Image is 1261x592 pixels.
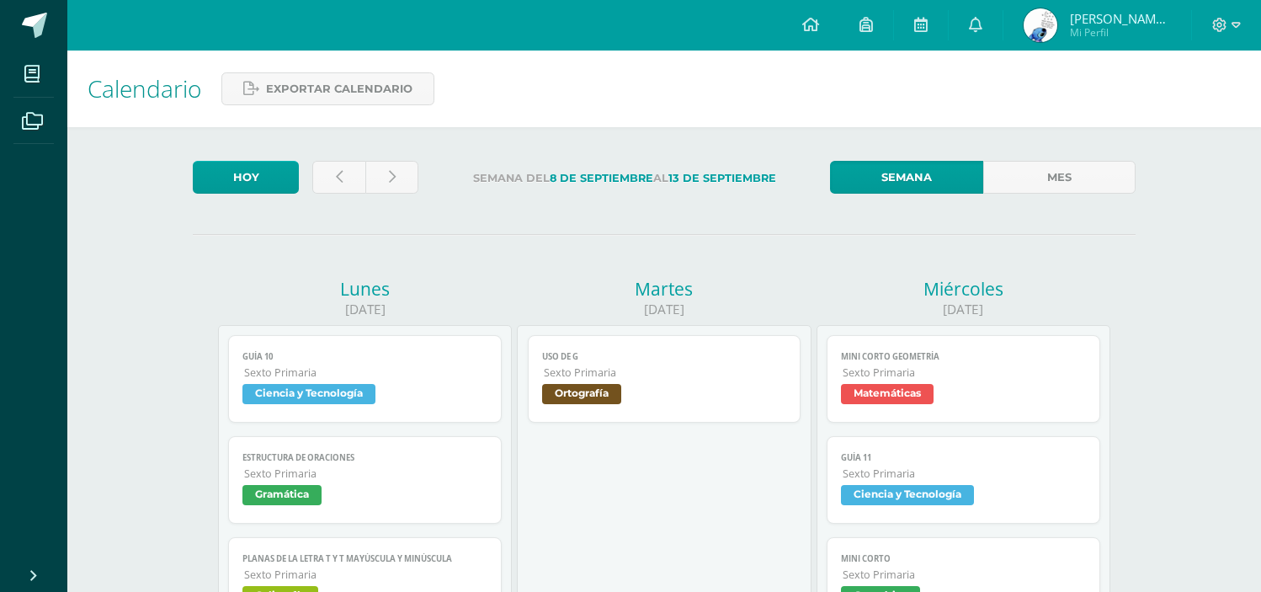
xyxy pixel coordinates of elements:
[244,467,487,481] span: Sexto Primaria
[517,277,811,301] div: Martes
[542,351,787,362] span: Uso de g
[817,301,1110,318] div: [DATE]
[528,335,801,423] a: Uso de gSexto PrimariaOrtografía
[827,335,1100,423] a: Mini corto geometríaSexto PrimariaMatemáticas
[817,277,1110,301] div: Miércoles
[830,161,982,194] a: Semana
[550,172,653,184] strong: 8 de Septiembre
[244,365,487,380] span: Sexto Primaria
[228,436,502,524] a: Estructura de oracionesSexto PrimariaGramática
[242,351,487,362] span: Guía 10
[841,351,1086,362] span: Mini corto geometría
[544,365,787,380] span: Sexto Primaria
[1024,8,1057,42] img: 2f3557b5a2cbc9257661ae254945c66b.png
[668,172,776,184] strong: 13 de Septiembre
[432,161,817,195] label: Semana del al
[242,452,487,463] span: Estructura de oraciones
[1070,10,1171,27] span: [PERSON_NAME][US_STATE]
[242,485,322,505] span: Gramática
[242,384,375,404] span: Ciencia y Tecnología
[242,553,487,564] span: PLANAS DE LA LETRA T y t mayúscula y minúscula
[841,384,934,404] span: Matemáticas
[843,467,1086,481] span: Sexto Primaria
[841,553,1086,564] span: Mini corto
[266,73,412,104] span: Exportar calendario
[221,72,434,105] a: Exportar calendario
[218,277,512,301] div: Lunes
[88,72,201,104] span: Calendario
[193,161,299,194] a: Hoy
[841,485,974,505] span: Ciencia y Tecnología
[983,161,1136,194] a: Mes
[542,384,621,404] span: Ortografía
[517,301,811,318] div: [DATE]
[218,301,512,318] div: [DATE]
[843,568,1086,582] span: Sexto Primaria
[244,568,487,582] span: Sexto Primaria
[1070,25,1171,40] span: Mi Perfil
[841,452,1086,463] span: Guía 11
[228,335,502,423] a: Guía 10Sexto PrimariaCiencia y Tecnología
[827,436,1100,524] a: Guía 11Sexto PrimariaCiencia y Tecnología
[843,365,1086,380] span: Sexto Primaria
